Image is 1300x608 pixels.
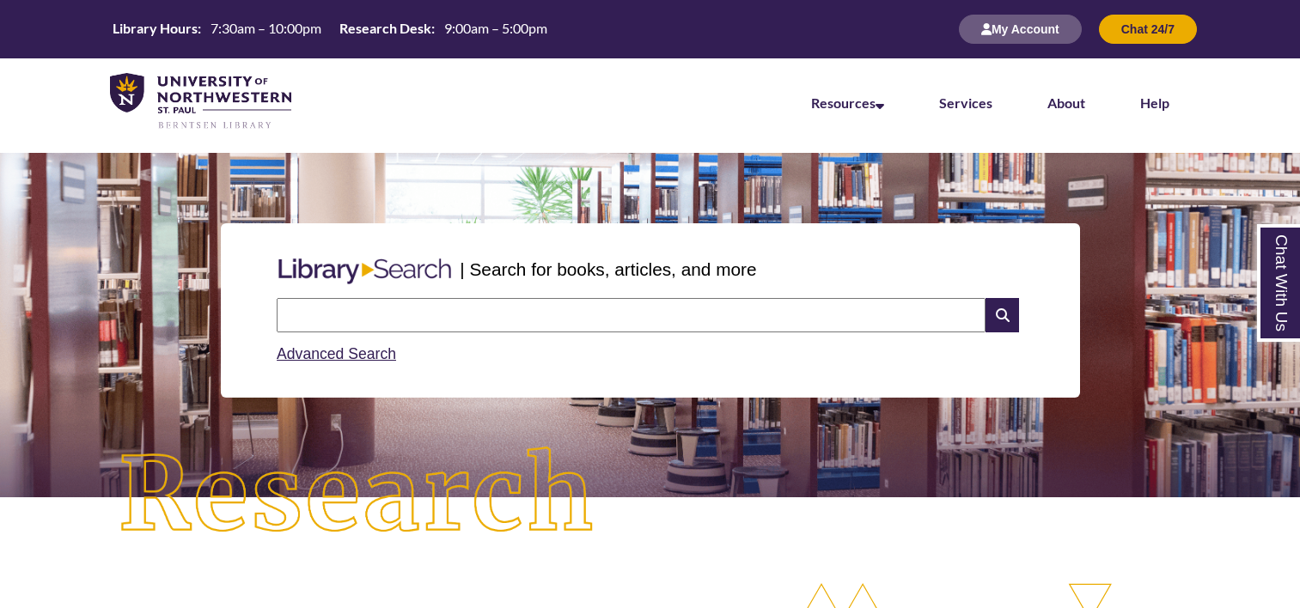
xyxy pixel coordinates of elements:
[211,20,321,36] span: 7:30am – 10:00pm
[986,298,1018,332] i: Search
[333,19,437,38] th: Research Desk:
[65,394,650,598] img: Research
[939,94,992,111] a: Services
[270,252,460,291] img: Libary Search
[959,15,1082,44] button: My Account
[444,20,547,36] span: 9:00am – 5:00pm
[106,19,204,38] th: Library Hours:
[1140,94,1169,111] a: Help
[1099,15,1197,44] button: Chat 24/7
[110,73,291,131] img: UNWSP Library Logo
[811,94,884,111] a: Resources
[1047,94,1085,111] a: About
[106,19,554,40] a: Hours Today
[106,19,554,38] table: Hours Today
[460,256,756,283] p: | Search for books, articles, and more
[959,21,1082,36] a: My Account
[1099,21,1197,36] a: Chat 24/7
[277,345,396,362] a: Advanced Search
